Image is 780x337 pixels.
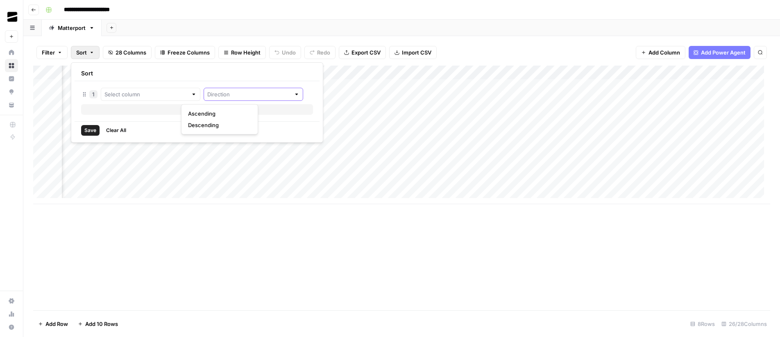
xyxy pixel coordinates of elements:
span: Undo [282,48,296,57]
a: Settings [5,294,18,307]
div: 26/28 Columns [718,317,770,330]
button: Undo [269,46,301,59]
img: OGM Logo [5,9,20,24]
a: Opportunities [5,85,18,98]
span: Row Height [231,48,261,57]
button: Add Sort [81,104,313,115]
a: Browse [5,59,18,72]
button: Redo [304,46,336,59]
a: Usage [5,307,18,321]
span: Save [84,127,96,134]
button: Help + Support [5,321,18,334]
button: Add Row [33,317,73,330]
span: Add Column [648,48,680,57]
a: Insights [5,72,18,85]
div: Sort [71,62,323,143]
button: Row Height [218,46,266,59]
span: Sort [76,48,87,57]
button: Import CSV [389,46,437,59]
span: Import CSV [402,48,431,57]
button: Workspace: OGM [5,7,18,27]
span: Descending [188,121,248,129]
span: Filter [42,48,55,57]
button: 28 Columns [103,46,152,59]
button: Export CSV [339,46,386,59]
a: Home [5,46,18,59]
button: Add Column [636,46,685,59]
div: Matterport [58,24,86,32]
span: Add Power Agent [701,48,746,57]
input: Select column [104,90,188,98]
button: Add Power Agent [689,46,751,59]
span: Freeze Columns [168,48,210,57]
div: 8 Rows [687,317,718,330]
span: Clear All [106,127,126,134]
button: Save [81,125,100,136]
span: Ascending [188,109,248,118]
button: Freeze Columns [155,46,215,59]
a: Your Data [5,98,18,112]
button: Filter [36,46,68,59]
span: Add 10 Rows [85,320,118,328]
input: Direction [207,90,290,98]
div: 1 [89,90,97,98]
button: Add 10 Rows [73,317,123,330]
button: Clear All [103,125,129,136]
span: Redo [317,48,330,57]
span: Export CSV [351,48,381,57]
a: Matterport [42,20,102,36]
div: 1 [81,88,313,101]
div: Sort [75,66,320,81]
span: Add Row [45,320,68,328]
button: Sort [71,46,100,59]
span: 28 Columns [116,48,146,57]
